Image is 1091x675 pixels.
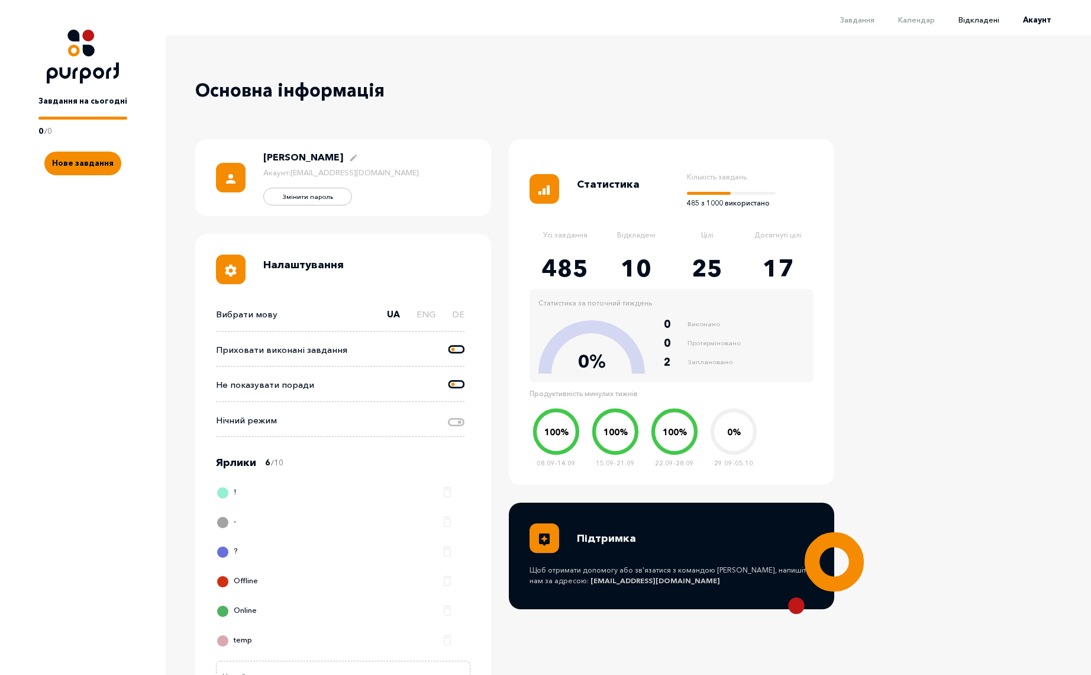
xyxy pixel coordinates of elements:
[437,483,450,496] button: Delete label
[1023,15,1051,24] span: Акаунт
[47,30,119,83] img: Logo icon
[707,458,760,468] p: 29.09-05.10
[663,427,687,438] text: 100 %
[816,15,874,24] a: Завдання
[727,427,741,438] text: 0 %
[898,15,935,24] span: Календар
[601,230,672,253] p: Відкладені
[216,455,256,471] p: Ярлики
[687,338,741,348] span: Протерміновано
[265,457,270,478] p: 6
[47,126,52,137] p: 0
[38,95,127,107] p: Завдання на сьогодні
[216,343,347,357] p: Приховати виконані завдання
[195,77,432,104] p: Основна інформація
[387,308,400,331] label: UA
[590,576,720,585] a: [EMAIL_ADDRESS][DOMAIN_NAME]
[687,198,776,208] p: 485 з 1000 використано
[530,388,766,399] p: Продуктивність минулих тижнів
[687,172,776,182] p: Кількість завдань
[530,250,601,286] p: 485
[263,167,419,179] p: Акаунт : [EMAIL_ADDRESS][DOMAIN_NAME]
[589,458,642,468] p: 15.09-21.09
[216,308,277,322] p: Вибрати мову
[219,602,257,625] div: Online
[935,15,999,24] a: Відкладені
[544,427,569,438] text: 100 %
[664,335,685,351] div: 0
[437,513,450,526] button: Delete label
[672,230,743,253] p: Цілі
[840,15,874,24] span: Завдання
[577,176,640,192] p: Статистика
[219,513,236,536] div: -
[219,631,252,655] div: temp
[603,427,628,438] text: 100 %
[437,542,450,555] button: Delete label
[417,308,435,331] label: ENG
[687,357,732,367] span: Заплановано
[437,631,450,644] button: Delete label
[687,319,720,329] span: Виконано
[271,457,283,469] p: / 10
[743,250,814,286] p: 17
[216,378,314,392] p: Не показувати поради
[38,126,43,137] p: 0
[999,15,1051,24] a: Акаунт
[437,572,450,585] button: Delete label
[958,15,999,24] span: Відкладені
[664,316,685,332] div: 0
[44,152,121,175] button: Create new task
[562,348,621,375] p: 0 %
[530,458,583,468] p: 08.09-14.09
[38,83,127,137] a: Завдання на сьогодні0/0
[263,188,352,205] button: Edit password
[664,354,685,370] div: 2
[874,15,935,24] a: Календар
[44,126,47,137] p: /
[672,250,743,286] p: 25
[216,414,277,427] p: Нічний режим
[743,230,814,253] p: Досягнуті цілі
[44,137,121,175] a: Create new task
[452,308,464,331] label: DE
[538,298,652,308] p: Статистика за поточний тиждень
[263,257,344,273] p: Налаштування
[263,150,343,164] p: [PERSON_NAME]
[437,602,450,615] button: Delete label
[530,230,601,253] p: Усі завдання
[219,483,237,507] div: !
[648,458,701,468] p: 22.09-28.09
[601,250,672,286] p: 10
[577,531,636,547] p: Підтримка
[219,542,238,566] div: ?
[219,572,258,596] div: Offline
[530,565,814,586] b: Щоб отримати допомогу або зв'язатися з командою [PERSON_NAME], напишіть нам за адресою :
[52,158,114,168] span: Нове завдання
